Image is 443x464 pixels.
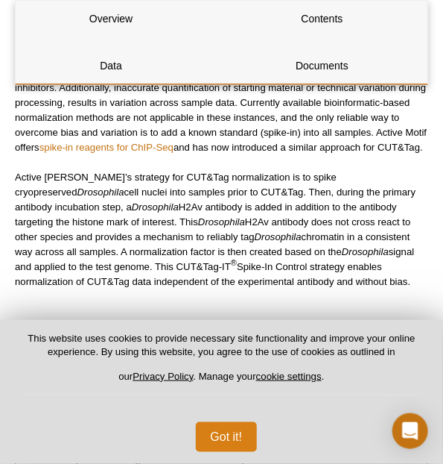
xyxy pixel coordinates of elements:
a: Data [16,48,206,84]
button: cookie settings [256,371,322,382]
a: Contents [227,1,418,37]
p: This website uses cookies to provide necessary site functionality and improve your online experie... [24,332,419,395]
a: Documents [227,48,418,84]
em: Drosophila [77,186,124,198]
em: Drosophila [255,231,302,242]
a: Overview [16,1,206,37]
button: Got it! [196,422,258,452]
em: Drosophila [342,246,389,257]
p: has emerged as a powerful method for profiling the localization of histone modifications of inter... [15,21,428,155]
em: Drosophila [132,201,179,213]
a: Privacy Policy [133,371,193,382]
sup: ® [231,259,237,268]
em: Drosophila [198,216,245,228]
a: spike-in reagents for ChIP-Seq [39,142,173,153]
div: Open Intercom Messenger [392,413,428,449]
p: Active [PERSON_NAME]’s strategy for CUT&Tag normalization is to spike cryopreserved cell nuclei i... [15,170,428,289]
